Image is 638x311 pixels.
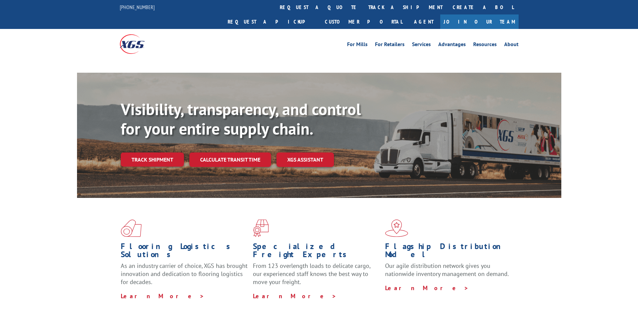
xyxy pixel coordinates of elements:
[121,242,248,262] h1: Flooring Logistics Solutions
[407,14,440,29] a: Agent
[385,219,408,237] img: xgs-icon-flagship-distribution-model-red
[121,292,204,300] a: Learn More >
[189,152,271,167] a: Calculate transit time
[347,42,368,49] a: For Mills
[121,262,248,286] span: As an industry carrier of choice, XGS has brought innovation and dedication to flooring logistics...
[253,262,380,292] p: From 123 overlength loads to delicate cargo, our experienced staff knows the best way to move you...
[504,42,519,49] a: About
[440,14,519,29] a: Join Our Team
[276,152,334,167] a: XGS ASSISTANT
[320,14,407,29] a: Customer Portal
[120,4,155,10] a: [PHONE_NUMBER]
[412,42,431,49] a: Services
[473,42,497,49] a: Resources
[438,42,466,49] a: Advantages
[253,292,337,300] a: Learn More >
[121,99,361,139] b: Visibility, transparency, and control for your entire supply chain.
[253,219,269,237] img: xgs-icon-focused-on-flooring-red
[223,14,320,29] a: Request a pickup
[253,242,380,262] h1: Specialized Freight Experts
[121,152,184,167] a: Track shipment
[385,262,509,278] span: Our agile distribution network gives you nationwide inventory management on demand.
[375,42,405,49] a: For Retailers
[385,284,469,292] a: Learn More >
[121,219,142,237] img: xgs-icon-total-supply-chain-intelligence-red
[385,242,512,262] h1: Flagship Distribution Model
